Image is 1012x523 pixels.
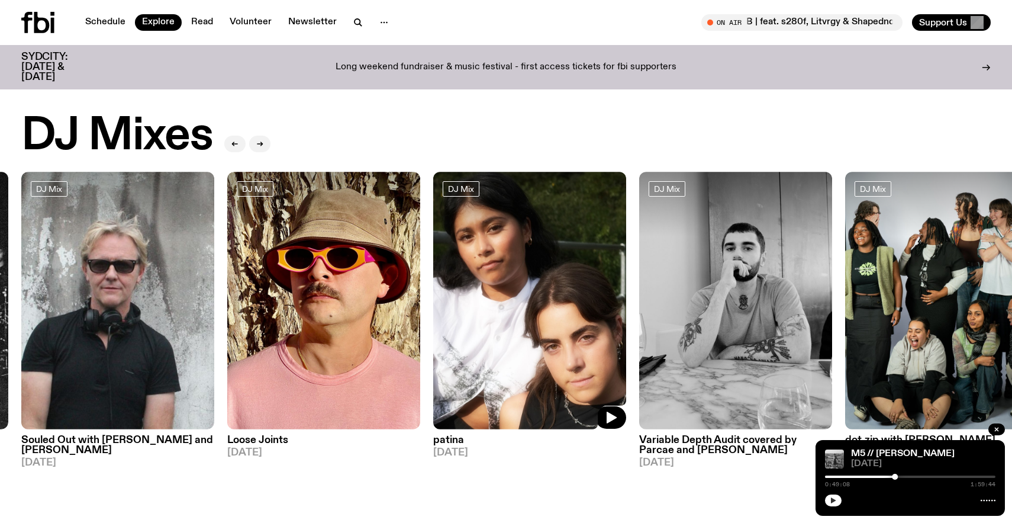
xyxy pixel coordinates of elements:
[227,172,420,429] img: Tyson stands in front of a paperbark tree wearing orange sunglasses, a suede bucket hat and a pin...
[227,435,420,445] h3: Loose Joints
[851,460,995,469] span: [DATE]
[639,435,832,455] h3: Variable Depth Audit covered by Parcae and [PERSON_NAME]
[242,184,268,193] span: DJ Mix
[31,181,67,197] a: DJ Mix
[21,52,97,82] h3: SYDCITY: [DATE] & [DATE]
[78,14,133,31] a: Schedule
[21,172,214,429] img: Stephen looks directly at the camera, wearing a black tee, black sunglasses and headphones around...
[36,184,62,193] span: DJ Mix
[336,62,676,73] p: Long weekend fundraiser & music festival - first access tickets for fbi supporters
[135,14,182,31] a: Explore
[851,449,955,458] a: M5 // [PERSON_NAME]
[701,14,903,31] button: On AirMITHRIL X DEEP WEB | feat. s280f, Litvrgy & Shapednoise [PT. 2]
[184,14,220,31] a: Read
[855,181,891,197] a: DJ Mix
[21,429,214,468] a: Souled Out with [PERSON_NAME] and [PERSON_NAME][DATE]
[21,458,214,468] span: [DATE]
[971,482,995,487] span: 1:59:44
[227,429,420,458] a: Loose Joints[DATE]
[281,14,344,31] a: Newsletter
[639,458,832,468] span: [DATE]
[21,114,212,159] h2: DJ Mixes
[433,435,626,445] h3: patina
[21,435,214,455] h3: Souled Out with [PERSON_NAME] and [PERSON_NAME]
[860,184,886,193] span: DJ Mix
[919,17,967,28] span: Support Us
[448,184,474,193] span: DJ Mix
[639,429,832,468] a: Variable Depth Audit covered by Parcae and [PERSON_NAME][DATE]
[433,448,626,458] span: [DATE]
[223,14,279,31] a: Volunteer
[433,429,626,458] a: patina[DATE]
[912,14,991,31] button: Support Us
[825,482,850,487] span: 0:49:08
[654,184,680,193] span: DJ Mix
[237,181,273,197] a: DJ Mix
[443,181,479,197] a: DJ Mix
[227,448,420,458] span: [DATE]
[649,181,685,197] a: DJ Mix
